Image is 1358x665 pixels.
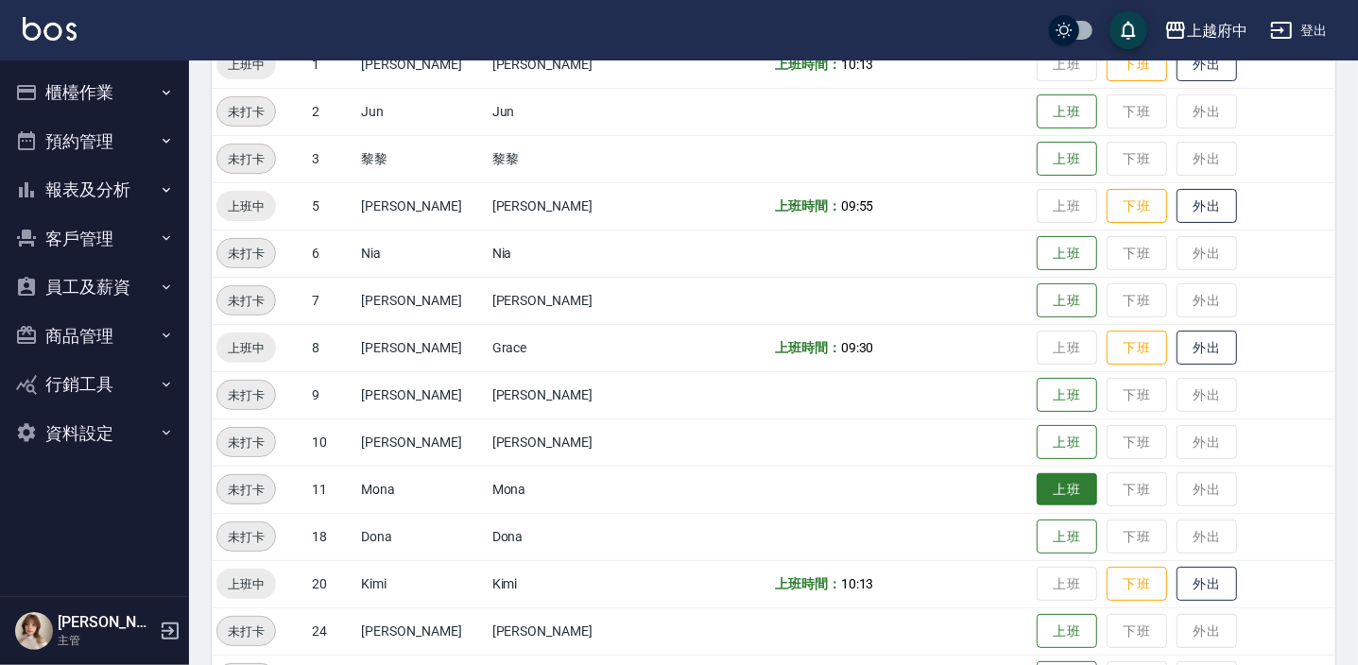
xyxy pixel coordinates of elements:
[1037,378,1097,413] button: 上班
[488,371,640,418] td: [PERSON_NAME]
[217,244,275,264] span: 未打卡
[1177,567,1237,602] button: 外出
[1109,11,1147,49] button: save
[841,576,874,591] span: 10:13
[488,560,640,607] td: Kimi
[217,149,275,169] span: 未打卡
[307,277,356,324] td: 7
[307,513,356,560] td: 18
[307,135,356,182] td: 3
[1107,567,1167,602] button: 下班
[58,632,154,649] p: 主管
[8,263,181,312] button: 員工及薪資
[23,17,77,41] img: Logo
[488,277,640,324] td: [PERSON_NAME]
[1037,94,1097,129] button: 上班
[8,409,181,458] button: 資料設定
[217,480,275,500] span: 未打卡
[356,513,487,560] td: Dona
[488,418,640,466] td: [PERSON_NAME]
[217,291,275,311] span: 未打卡
[356,466,487,513] td: Mona
[356,324,487,371] td: [PERSON_NAME]
[1177,331,1237,366] button: 外出
[1263,13,1335,48] button: 登出
[775,198,841,213] b: 上班時間：
[58,613,154,632] h5: [PERSON_NAME]
[217,433,275,452] span: 未打卡
[841,340,874,355] span: 09:30
[356,230,487,277] td: Nia
[1037,236,1097,271] button: 上班
[217,102,275,122] span: 未打卡
[356,41,487,88] td: [PERSON_NAME]
[307,182,356,230] td: 5
[8,360,181,409] button: 行銷工具
[307,371,356,418] td: 9
[488,466,640,513] td: Mona
[1177,47,1237,82] button: 外出
[1037,520,1097,554] button: 上班
[1187,19,1247,43] div: 上越府中
[488,513,640,560] td: Dona
[217,527,275,547] span: 未打卡
[1037,283,1097,318] button: 上班
[216,196,276,216] span: 上班中
[216,338,276,358] span: 上班中
[775,576,841,591] b: 上班時間：
[488,324,640,371] td: Grace
[356,371,487,418] td: [PERSON_NAME]
[356,277,487,324] td: [PERSON_NAME]
[8,117,181,166] button: 預約管理
[356,560,487,607] td: Kimi
[8,165,181,214] button: 報表及分析
[307,324,356,371] td: 8
[841,57,874,72] span: 10:13
[1037,614,1097,649] button: 上班
[1177,189,1237,224] button: 外出
[307,41,356,88] td: 1
[8,214,181,264] button: 客戶管理
[217,385,275,405] span: 未打卡
[356,418,487,466] td: [PERSON_NAME]
[1107,189,1167,224] button: 下班
[1107,331,1167,366] button: 下班
[775,340,841,355] b: 上班時間：
[307,418,356,466] td: 10
[841,198,874,213] span: 09:55
[775,57,841,72] b: 上班時間：
[307,607,356,655] td: 24
[217,622,275,641] span: 未打卡
[488,607,640,655] td: [PERSON_NAME]
[1107,47,1167,82] button: 下班
[356,607,487,655] td: [PERSON_NAME]
[1157,11,1255,50] button: 上越府中
[307,466,356,513] td: 11
[307,88,356,135] td: 2
[8,68,181,117] button: 櫃檯作業
[1037,425,1097,460] button: 上班
[356,182,487,230] td: [PERSON_NAME]
[307,560,356,607] td: 20
[488,41,640,88] td: [PERSON_NAME]
[216,574,276,594] span: 上班中
[15,612,53,650] img: Person
[1037,142,1097,177] button: 上班
[356,88,487,135] td: Jun
[8,312,181,361] button: 商品管理
[216,55,276,75] span: 上班中
[488,182,640,230] td: [PERSON_NAME]
[1037,473,1097,506] button: 上班
[488,88,640,135] td: Jun
[307,230,356,277] td: 6
[356,135,487,182] td: 黎黎
[488,135,640,182] td: 黎黎
[488,230,640,277] td: Nia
